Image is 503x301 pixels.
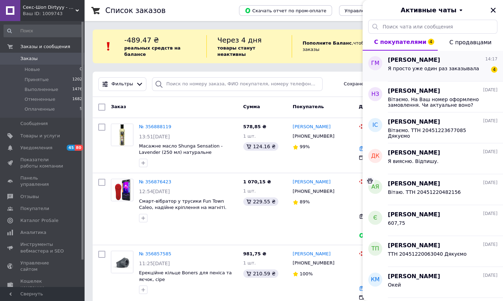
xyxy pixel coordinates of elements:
span: 1202 [72,77,82,83]
span: Новые [25,66,40,73]
span: 11:25[DATE] [139,261,170,266]
span: 12:54[DATE] [139,189,170,194]
span: Сумма [243,104,260,109]
span: Сообщения [20,120,48,127]
span: Покупатели [20,205,49,212]
span: Активные чаты [401,6,457,15]
span: КМ [371,276,379,284]
span: 14:17 [485,56,497,62]
span: 100% [300,271,313,276]
span: Принятые [25,77,49,83]
span: Окей [388,282,401,288]
img: Фото товару [113,179,131,201]
span: Секс-Шоп Dirtyyy - Включи любовь! [23,4,75,11]
button: КМ[PERSON_NAME][DATE]Окей [363,267,503,298]
button: ДК[PERSON_NAME][DATE]Я виясню. Відпишу. [363,143,503,174]
span: [DATE] [483,149,497,155]
span: [DATE] [483,87,497,93]
button: Скачать отчет по пром-оплате [239,5,332,16]
button: Є[PERSON_NAME][DATE]607,75 [363,205,503,236]
img: Фото товару [111,124,133,146]
span: С покупателями [374,39,426,45]
span: [PERSON_NAME] [388,273,440,281]
span: [PERSON_NAME] [388,87,440,95]
a: Масажне масло Shunga Sensation - Lavender (250 мл) натуральне зволожуюче [139,143,223,162]
span: 99% [300,144,310,149]
span: [DATE] [483,118,497,124]
span: -489.47 ₴ [124,36,159,44]
b: реальных средств на балансе [124,45,180,57]
span: [PERSON_NAME] [388,242,440,250]
span: 0 [80,66,82,73]
div: 210.59 ₴ [243,269,278,278]
span: 981,75 ₴ [243,251,266,256]
a: № 356876423 [139,179,171,184]
span: 1 шт. [243,260,256,266]
button: НЗ[PERSON_NAME][DATE]Вітаємо. На Ваш номер оформлено замовлення. Чи актуальне воно? [363,81,503,112]
span: ГМ [371,59,379,67]
button: ТП[PERSON_NAME][DATE]ТТН 20451220063040 Дякуємо [363,236,503,267]
span: НЗ [371,90,379,98]
span: Каталог ProSale [20,217,58,224]
img: :exclamation: [103,41,114,52]
span: Аналитика [20,229,46,236]
a: [PERSON_NAME] [293,251,331,257]
div: 124.16 ₴ [243,142,278,151]
span: Показатели работы компании [20,157,65,169]
span: ТТН 20451220063040 Дякуємо [388,251,466,257]
span: Я просто уже один раз заказывала [388,66,479,71]
span: Смарт-вібратор у трусики Fun Town Caleo, надійне кріплення на магніті. Dirtyyy (Акция) [139,198,226,217]
span: 1 шт. [243,188,256,194]
a: № 356857585 [139,251,171,256]
span: Отзывы [20,194,39,200]
span: Товары и услуги [20,133,60,139]
span: Сохраненные фильтры: [344,81,401,87]
span: Заказ [111,104,126,109]
span: Доставка и оплата [359,104,408,109]
span: 45 [67,145,75,151]
span: Ерекційне кільце Boners для пеніса та яєчок, сіре [139,270,232,282]
span: ІС [372,121,378,129]
span: Управление статусами [345,8,400,13]
span: ТП [371,245,379,253]
a: Фото товару [111,251,133,273]
span: [PERSON_NAME] [388,149,440,157]
span: Фильтры [112,81,133,87]
button: ГМ[PERSON_NAME]14:17Я просто уже один раз заказывала4 [363,51,503,81]
span: [PHONE_NUMBER] [293,133,335,139]
span: 607,75 [388,220,405,226]
span: 1682 [72,96,82,103]
span: 13:51[DATE] [139,134,170,139]
span: [PERSON_NAME] [388,211,440,219]
span: Уведомления [20,145,52,151]
input: Поиск по номеру заказа, ФИО покупателя, номеру телефона, Email, номеру накладной [152,77,323,91]
span: [PERSON_NAME] [388,118,440,126]
span: 1 070,15 ₴ [243,179,271,184]
button: ІС[PERSON_NAME][DATE]Вітаємо. ТТН 20451223677085 Дякуємо [363,112,503,143]
span: С продавцами [449,39,491,46]
div: , чтоб и далее получать заказы [292,35,421,58]
span: [DATE] [483,273,497,279]
span: 578,85 ₴ [243,124,266,129]
h1: Список заказов [105,6,166,15]
a: № 356888119 [139,124,171,129]
input: Поиск [4,25,83,37]
span: Кошелек компании [20,278,65,291]
span: Я виясню. Відпишу. [388,158,438,164]
span: Выполненные [25,86,58,93]
input: Поиск чата или сообщения [368,20,497,34]
span: Заказы и сообщения [20,44,70,50]
span: Заказы [20,55,38,62]
span: Отмененные [25,96,55,103]
a: [PERSON_NAME] [293,124,331,130]
span: Є [373,214,377,222]
span: Вітаємо. ТТН 20451223677085 Дякуємо [388,127,488,139]
span: [PHONE_NUMBER] [293,189,335,194]
span: [PHONE_NUMBER] [293,260,335,266]
span: 4 [428,39,434,45]
span: 80 [75,145,83,151]
b: товары станут неактивны [217,45,255,57]
span: 5 [80,106,82,112]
